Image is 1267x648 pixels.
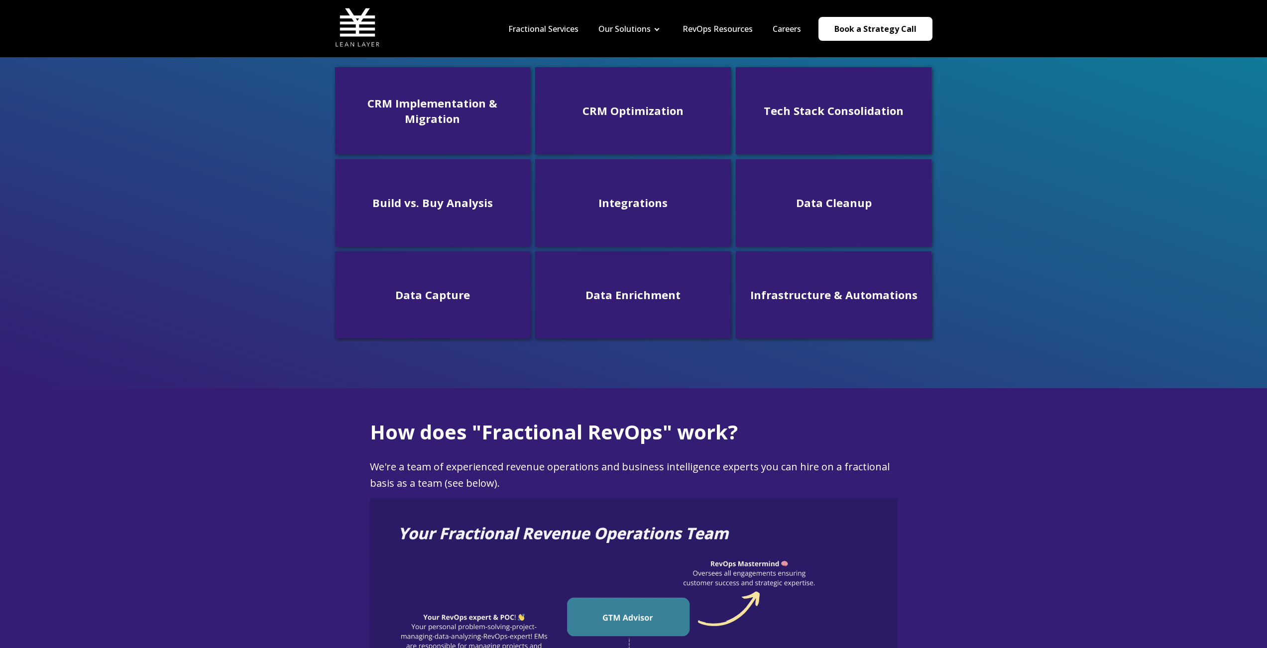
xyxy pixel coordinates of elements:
[370,418,738,445] span: How does "Fractional RevOps" work?
[508,23,578,34] a: Fractional Services
[543,287,723,303] h3: Data Enrichment
[744,195,923,211] h3: Data Cleanup
[683,23,753,34] a: RevOps Resources
[818,17,932,41] a: Book a Strategy Call
[744,103,923,118] h3: Tech Stack Consolidation
[744,287,923,303] h3: Infrastructure & Automations
[598,23,651,34] a: Our Solutions
[343,96,523,126] h3: CRM Implementation & Migration
[543,195,723,211] h3: Integrations
[773,23,801,34] a: Careers
[343,287,523,303] h3: Data Capture
[498,23,811,34] div: Navigation Menu
[335,5,380,50] img: Lean Layer Logo
[343,195,523,211] h3: Build vs. Buy Analysis
[543,103,723,118] h3: CRM Optimization
[370,460,890,490] span: We're a team of experienced revenue operations and business intelligence experts you can hire on ...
